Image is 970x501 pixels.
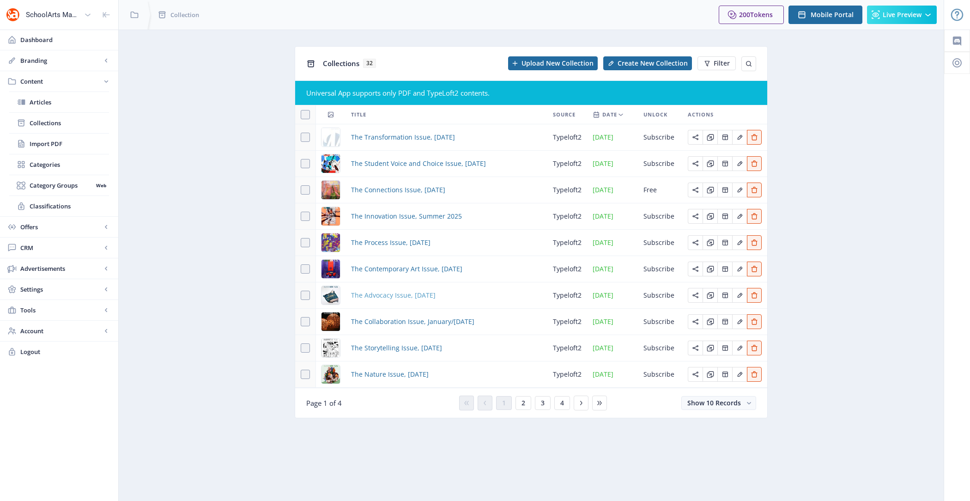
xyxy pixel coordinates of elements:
a: Edit page [703,238,717,246]
a: Edit page [732,185,747,194]
span: Branding [20,56,102,65]
span: Date [602,109,617,120]
a: Edit page [688,317,703,325]
span: Collections [323,59,359,68]
img: 784aec82-15c6-4f83-95ee-af48e2a7852c.png [321,365,340,384]
td: [DATE] [587,177,638,203]
a: Import PDF [9,134,109,154]
button: Live Preview [867,6,937,24]
a: Edit page [717,343,732,352]
span: Content [20,77,102,86]
span: The Collaboration Issue, January/[DATE] [351,316,474,327]
a: Edit page [688,211,703,220]
img: d48d95ad-d8e3-41d8-84eb-334bbca4bb7b.png [321,207,340,226]
a: Edit page [703,264,717,273]
button: Create New Collection [603,56,692,70]
a: Edit page [732,369,747,378]
a: The Transformation Issue, [DATE] [351,132,455,143]
td: Subscribe [638,203,682,230]
a: The Contemporary Art Issue, [DATE] [351,263,462,275]
a: Edit page [717,185,732,194]
a: Edit page [688,369,703,378]
td: [DATE] [587,335,638,361]
td: typeloft2 [547,230,587,256]
a: Edit page [747,159,762,167]
td: Subscribe [638,151,682,177]
span: Create New Collection [618,60,688,67]
button: 200Tokens [719,6,784,24]
img: a4271694-0c87-4a09-9142-d883a85e28a1.png [321,286,340,305]
span: Offers [20,222,102,232]
a: Edit page [747,290,762,299]
a: Edit page [717,159,732,167]
span: Title [351,109,366,120]
a: Edit page [747,238,762,246]
a: Edit page [717,238,732,246]
img: properties.app_icon.png [6,7,20,22]
span: 1 [502,399,506,407]
button: 4 [554,396,570,410]
app-collection-view: Collections [295,46,768,418]
td: typeloft2 [547,256,587,282]
span: Collection [170,10,199,19]
a: The Innovation Issue, Summer 2025 [351,211,462,222]
a: Edit page [688,264,703,273]
a: Edit page [688,159,703,167]
span: Source [553,109,576,120]
a: Edit page [717,317,732,325]
a: The Advocacy Issue, [DATE] [351,290,436,301]
a: Edit page [732,317,747,325]
span: Import PDF [30,139,109,148]
a: Edit page [703,317,717,325]
span: Account [20,326,102,336]
a: Edit page [732,238,747,246]
span: Dashboard [20,35,111,44]
td: Subscribe [638,124,682,151]
span: Tools [20,305,102,315]
a: Articles [9,92,109,112]
a: Edit page [747,317,762,325]
span: Actions [688,109,714,120]
img: 8e2b6bbf-8dae-414b-a6f5-84a18bbcfe9b.png [321,233,340,252]
a: Edit page [717,369,732,378]
a: Category GroupsWeb [9,175,109,196]
a: Edit page [703,369,717,378]
a: Edit page [717,264,732,273]
a: Edit page [703,290,717,299]
td: Subscribe [638,230,682,256]
td: [DATE] [587,124,638,151]
img: 747699b0-7c6b-4e62-84a7-c61ccaa2d4d3.png [321,154,340,173]
a: The Nature Issue, [DATE] [351,369,429,380]
div: SchoolArts Magazine [26,5,80,25]
div: Universal App supports only PDF and TypeLoft2 contents. [306,88,756,98]
span: Page 1 of 4 [306,398,342,408]
span: Classifications [30,202,109,211]
a: Categories [9,154,109,175]
td: typeloft2 [547,203,587,230]
td: typeloft2 [547,177,587,203]
td: typeloft2 [547,151,587,177]
a: New page [598,56,692,70]
span: The Process Issue, [DATE] [351,237,430,248]
span: Mobile Portal [811,11,854,18]
a: Edit page [688,343,703,352]
span: 2 [521,399,525,407]
img: cover.jpg [321,128,340,147]
a: Edit page [747,264,762,273]
a: Edit page [747,343,762,352]
td: [DATE] [587,230,638,256]
span: Collections [30,118,109,128]
td: Subscribe [638,282,682,309]
td: [DATE] [587,203,638,230]
a: Edit page [747,132,762,141]
span: 3 [541,399,545,407]
td: Free [638,177,682,203]
img: 9211a670-13fb-492a-930b-e4eb21ad28b3.png [321,312,340,331]
span: The Storytelling Issue, [DATE] [351,342,442,354]
a: The Connections Issue, [DATE] [351,184,445,196]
